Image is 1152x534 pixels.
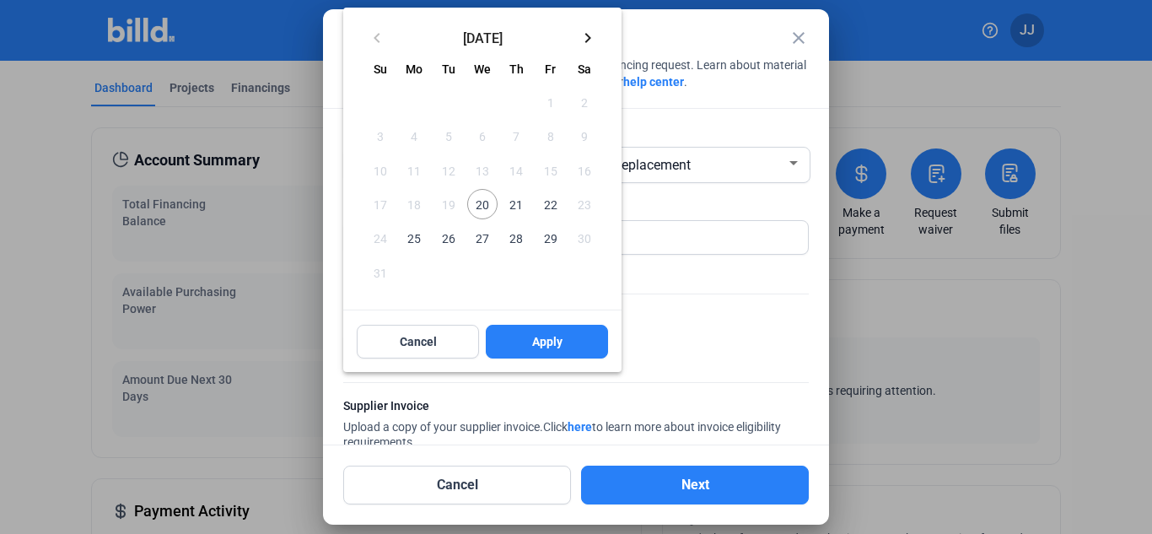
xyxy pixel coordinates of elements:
[433,121,464,151] span: 5
[532,333,563,350] span: Apply
[467,155,498,186] span: 13
[432,119,466,153] button: August 5, 2025
[499,187,533,221] button: August 21, 2025
[400,333,437,350] span: Cancel
[501,121,531,151] span: 7
[578,62,591,76] span: Sa
[533,221,567,255] button: August 29, 2025
[535,223,565,253] span: 29
[467,223,498,253] span: 27
[367,28,387,48] mat-icon: keyboard_arrow_left
[499,154,533,187] button: August 14, 2025
[568,221,601,255] button: August 30, 2025
[363,255,397,289] button: August 31, 2025
[501,223,531,253] span: 28
[365,189,396,219] span: 17
[394,30,571,44] span: [DATE]
[533,119,567,153] button: August 8, 2025
[533,154,567,187] button: August 15, 2025
[467,189,498,219] span: 20
[397,154,431,187] button: August 11, 2025
[568,154,601,187] button: August 16, 2025
[545,62,556,76] span: Fr
[363,221,397,255] button: August 24, 2025
[499,119,533,153] button: August 7, 2025
[535,155,565,186] span: 15
[466,154,499,187] button: August 13, 2025
[397,221,431,255] button: August 25, 2025
[363,85,533,119] td: AUG
[357,325,479,359] button: Cancel
[499,221,533,255] button: August 28, 2025
[569,121,600,151] span: 9
[406,62,423,76] span: Mo
[365,256,396,287] span: 31
[533,85,567,119] button: August 1, 2025
[466,119,499,153] button: August 6, 2025
[433,189,464,219] span: 19
[474,62,491,76] span: We
[535,189,565,219] span: 22
[399,189,429,219] span: 18
[533,187,567,221] button: August 22, 2025
[466,187,499,221] button: August 20, 2025
[578,28,598,48] mat-icon: keyboard_arrow_right
[501,155,531,186] span: 14
[363,119,397,153] button: August 3, 2025
[365,155,396,186] span: 10
[569,155,600,186] span: 16
[399,155,429,186] span: 11
[442,62,455,76] span: Tu
[569,87,600,117] span: 2
[501,189,531,219] span: 21
[399,121,429,151] span: 4
[397,119,431,153] button: August 4, 2025
[569,189,600,219] span: 23
[397,187,431,221] button: August 18, 2025
[569,223,600,253] span: 30
[363,154,397,187] button: August 10, 2025
[535,121,565,151] span: 8
[432,154,466,187] button: August 12, 2025
[432,187,466,221] button: August 19, 2025
[433,155,464,186] span: 12
[568,119,601,153] button: August 9, 2025
[535,87,565,117] span: 1
[365,121,396,151] span: 3
[509,62,524,76] span: Th
[433,223,464,253] span: 26
[568,85,601,119] button: August 2, 2025
[432,221,466,255] button: August 26, 2025
[486,325,608,359] button: Apply
[399,223,429,253] span: 25
[363,187,397,221] button: August 17, 2025
[467,121,498,151] span: 6
[374,62,387,76] span: Su
[568,187,601,221] button: August 23, 2025
[466,221,499,255] button: August 27, 2025
[365,223,396,253] span: 24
